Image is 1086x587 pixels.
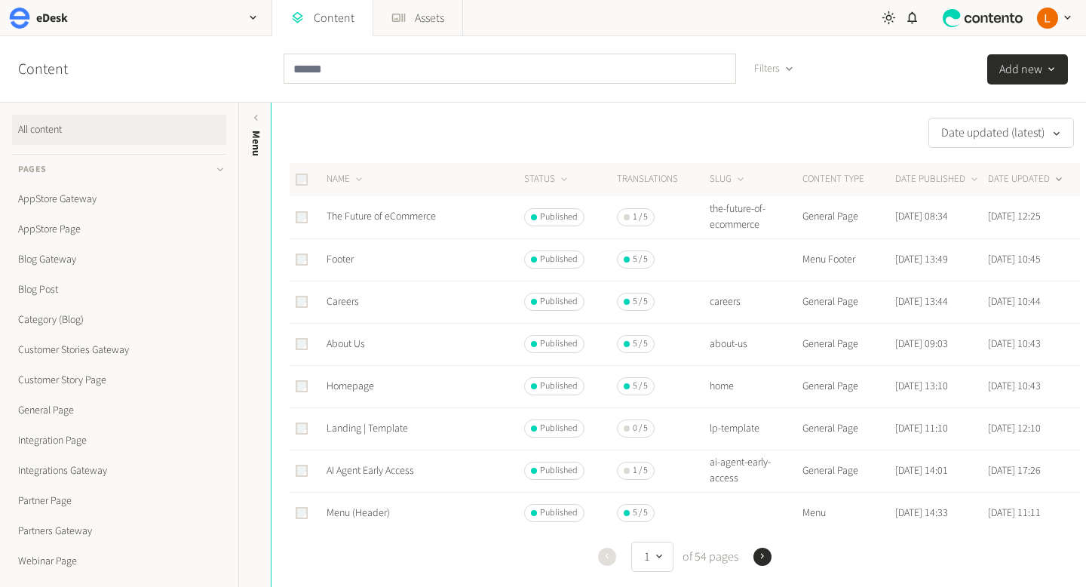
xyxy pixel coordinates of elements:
a: Partners Gateway [12,516,226,546]
a: About Us [327,337,365,352]
a: Customer Stories Gateway [12,335,226,365]
button: STATUS [524,172,570,187]
button: DATE UPDATED [988,172,1065,187]
a: AppStore Gateway [12,184,226,214]
span: 5 / 5 [633,337,648,351]
span: Published [540,380,578,393]
td: General Page [802,196,894,238]
time: [DATE] 13:44 [895,294,948,309]
a: Partner Page [12,486,226,516]
a: Landing | Template [327,421,408,436]
button: Date updated (latest) [928,118,1074,148]
button: Filters [742,54,806,84]
time: [DATE] 11:11 [988,506,1041,521]
span: Published [540,422,578,435]
time: [DATE] 17:26 [988,463,1041,478]
time: [DATE] 10:45 [988,252,1041,267]
button: SLUG [710,172,747,187]
a: Footer [327,252,354,267]
img: eDesk [9,8,30,29]
button: 1 [631,542,673,572]
td: lp-template [709,407,802,450]
span: 0 / 5 [633,422,648,435]
a: Careers [327,294,359,309]
a: Blog Gateway [12,244,226,275]
span: Published [540,506,578,520]
h2: Content [18,58,103,81]
span: of 54 pages [680,548,738,566]
td: General Page [802,365,894,407]
a: Integrations Gateway [12,456,226,486]
span: Filters [754,61,780,77]
td: about-us [709,323,802,365]
span: Published [540,464,578,478]
a: The Future of eCommerce [327,209,436,224]
span: 5 / 5 [633,295,648,309]
time: [DATE] 08:34 [895,209,948,224]
span: Published [540,295,578,309]
span: 5 / 5 [633,506,648,520]
time: [DATE] 13:49 [895,252,948,267]
td: Menu [802,492,894,534]
td: Menu Footer [802,238,894,281]
td: careers [709,281,802,323]
a: Integration Page [12,426,226,456]
a: Customer Story Page [12,365,226,395]
span: Menu [248,131,264,156]
td: General Page [802,450,894,492]
time: [DATE] 13:10 [895,379,948,394]
th: CONTENT TYPE [802,163,894,196]
a: Category (Blog) [12,305,226,335]
span: 1 / 5 [633,211,648,224]
span: Published [540,253,578,266]
button: Add new [987,54,1068,85]
span: 5 / 5 [633,380,648,393]
td: General Page [802,407,894,450]
time: [DATE] 09:03 [895,337,948,352]
a: Blog Post [12,275,226,305]
td: the-future-of-ecommerce [709,196,802,238]
time: [DATE] 10:44 [988,294,1041,309]
a: AppStore Page [12,214,226,244]
td: General Page [802,281,894,323]
img: Laura Kane [1037,8,1058,29]
a: All content [12,115,226,145]
h2: eDesk [36,9,68,27]
time: [DATE] 10:43 [988,379,1041,394]
time: [DATE] 14:33 [895,506,948,521]
time: [DATE] 10:43 [988,337,1041,352]
span: 5 / 5 [633,253,648,266]
time: [DATE] 11:10 [895,421,948,436]
span: Published [540,211,578,224]
span: Pages [18,163,47,177]
button: DATE PUBLISHED [895,172,980,187]
time: [DATE] 14:01 [895,463,948,478]
td: General Page [802,323,894,365]
span: Published [540,337,578,351]
a: General Page [12,395,226,426]
th: Translations [616,163,709,196]
a: Homepage [327,379,374,394]
a: AI Agent Early Access [327,463,414,478]
time: [DATE] 12:25 [988,209,1041,224]
td: ai-agent-early-access [709,450,802,492]
button: NAME [327,172,365,187]
a: Menu (Header) [327,506,390,521]
time: [DATE] 12:10 [988,421,1041,436]
span: 1 / 5 [633,464,648,478]
a: Webinar Page [12,546,226,576]
td: home [709,365,802,407]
